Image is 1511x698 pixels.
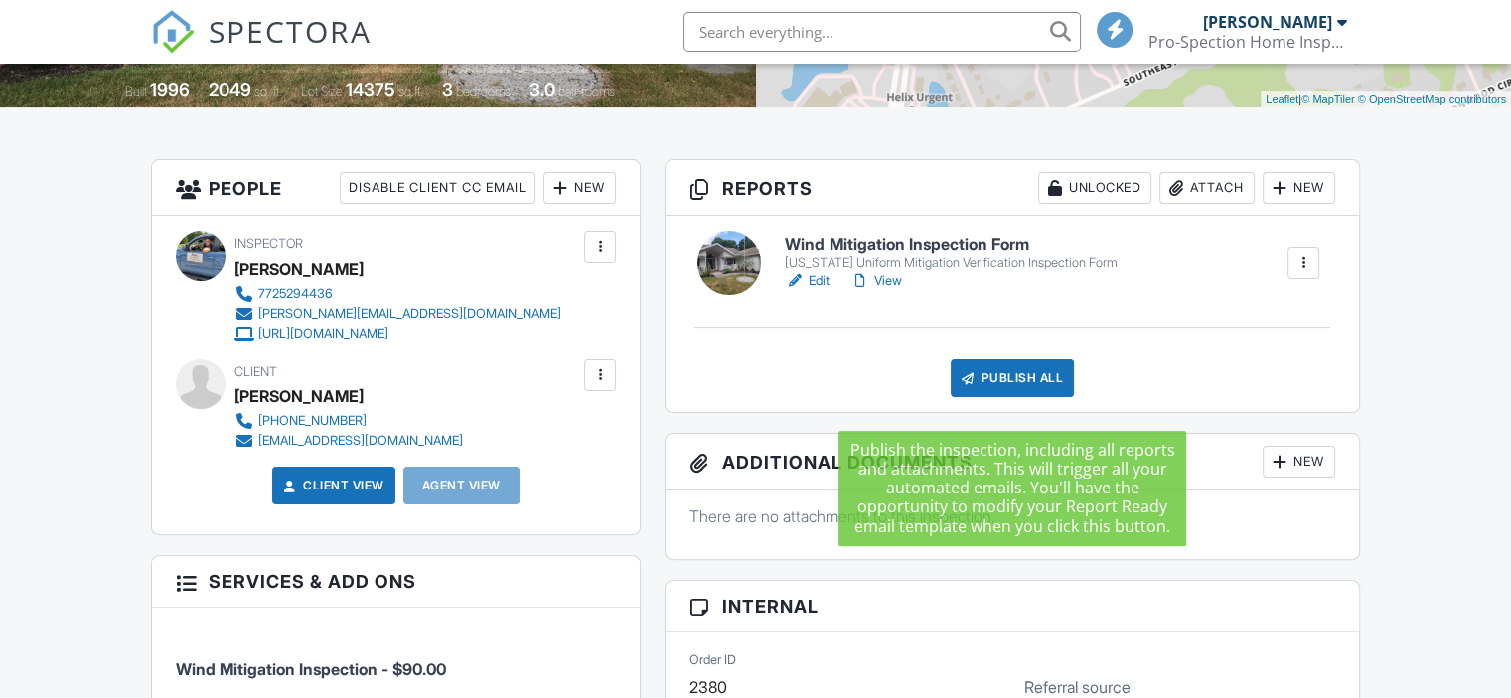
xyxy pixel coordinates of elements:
[456,84,511,99] span: bedrooms
[1261,91,1511,108] div: |
[301,84,343,99] span: Lot Size
[558,84,615,99] span: bathrooms
[152,556,640,608] h3: Services & Add ons
[398,84,423,99] span: sq.ft.
[234,364,277,379] span: Client
[1024,676,1131,698] label: Referral source
[340,172,535,204] div: Disable Client CC Email
[234,411,463,431] a: [PHONE_NUMBER]
[849,271,901,291] a: View
[346,79,395,100] div: 14375
[234,381,364,411] div: [PERSON_NAME]
[234,284,561,304] a: 7725294436
[666,434,1359,490] h3: Additional Documents
[666,581,1359,632] h3: Internal
[234,304,561,324] a: [PERSON_NAME][EMAIL_ADDRESS][DOMAIN_NAME]
[234,324,561,344] a: [URL][DOMAIN_NAME]
[785,255,1117,271] div: [US_STATE] Uniform Mitigation Verification Inspection Form
[234,254,364,284] div: [PERSON_NAME]
[1159,172,1255,204] div: Attach
[234,236,303,251] span: Inspector
[951,359,1075,397] div: Publish All
[176,659,446,679] span: Wind Mitigation Inspection - $90.00
[209,10,372,52] span: SPECTORA
[543,172,616,204] div: New
[1358,93,1506,105] a: © OpenStreetMap contributors
[442,79,453,100] div: 3
[258,413,367,429] div: [PHONE_NUMBER]
[258,306,561,322] div: [PERSON_NAME][EMAIL_ADDRESS][DOMAIN_NAME]
[254,84,282,99] span: sq. ft.
[152,160,640,216] h3: People
[1148,32,1347,52] div: Pro-Spection Home Inspections LLC.
[1038,172,1151,204] div: Unlocked
[151,10,195,54] img: The Best Home Inspection Software - Spectora
[1203,12,1332,32] div: [PERSON_NAME]
[258,286,333,302] div: 7725294436
[785,236,1117,271] a: Wind Mitigation Inspection Form [US_STATE] Uniform Mitigation Verification Inspection Form
[683,12,1081,52] input: Search everything...
[785,236,1117,254] h6: Wind Mitigation Inspection Form
[1263,172,1335,204] div: New
[258,326,388,342] div: [URL][DOMAIN_NAME]
[785,271,830,291] a: Edit
[151,27,372,69] a: SPECTORA
[176,623,616,696] li: Service: Wind Mitigation Inspection
[234,431,463,451] a: [EMAIL_ADDRESS][DOMAIN_NAME]
[689,651,736,669] label: Order ID
[1266,93,1298,105] a: Leaflet
[1263,446,1335,478] div: New
[150,79,190,100] div: 1996
[209,79,251,100] div: 2049
[529,79,555,100] div: 3.0
[258,433,463,449] div: [EMAIL_ADDRESS][DOMAIN_NAME]
[279,476,384,495] a: Client View
[1301,93,1355,105] a: © MapTiler
[689,505,1335,527] p: There are no attachments to this inspection.
[125,84,147,99] span: Built
[666,160,1359,216] h3: Reports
